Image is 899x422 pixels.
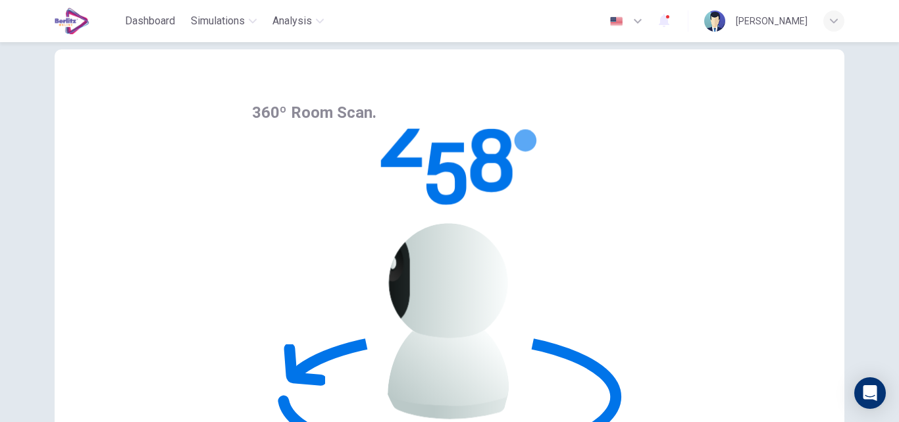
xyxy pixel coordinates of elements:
[186,9,262,33] button: Simulations
[120,9,180,33] button: Dashboard
[854,377,886,409] div: Open Intercom Messenger
[272,13,312,29] span: Analysis
[267,9,329,33] button: Analysis
[252,103,376,122] span: 360º Room Scan.
[55,8,120,34] a: EduSynch logo
[55,8,90,34] img: EduSynch logo
[191,13,245,29] span: Simulations
[125,13,175,29] span: Dashboard
[736,13,808,29] div: [PERSON_NAME]
[608,16,625,26] img: en
[704,11,725,32] img: Profile picture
